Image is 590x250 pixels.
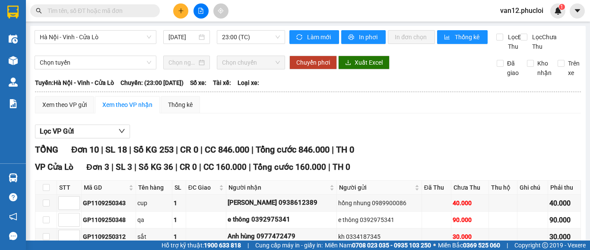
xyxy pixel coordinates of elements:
span: CC 160.000 [203,162,247,172]
div: hồng nhung 0989900086 [338,198,420,208]
td: GP1109250312 [82,228,136,245]
span: caret-down [574,7,581,15]
div: kh 0334187345 [338,232,420,241]
span: question-circle [9,193,17,201]
div: Xem theo VP gửi [42,100,87,109]
span: Hà Nội - Vinh - Cửa Lò [40,31,151,44]
span: download [345,59,351,66]
span: Tài xế: [213,78,231,87]
span: Số KG 253 [133,144,174,155]
span: SL 3 [116,162,132,172]
div: sắt [137,232,170,241]
span: TH 0 [336,144,354,155]
span: aim [218,8,224,14]
span: Lọc VP Gửi [40,126,74,137]
span: Số xe: [190,78,206,87]
span: sync [296,34,304,41]
strong: 0369 525 060 [463,242,500,249]
div: qa [137,215,170,225]
button: printerIn phơi [341,30,386,44]
div: 90.000 [549,215,579,225]
span: Mã GD [84,183,127,192]
th: Tên hàng [136,181,172,195]
td: GP1109250343 [82,195,136,212]
span: | [199,162,201,172]
span: TH 0 [333,162,350,172]
div: 1 [174,232,184,241]
strong: 1900 633 818 [204,242,241,249]
div: 40.000 [549,198,579,209]
span: down [118,128,125,134]
img: warehouse-icon [9,173,18,182]
div: 90.000 [453,215,487,225]
span: | [251,144,254,155]
strong: 0708 023 035 - 0935 103 250 [352,242,431,249]
div: 1 [174,215,184,225]
th: Thu hộ [489,181,518,195]
button: Chuyển phơi [289,56,337,69]
img: warehouse-icon [9,56,18,65]
div: [PERSON_NAME] 0938612389 [228,198,335,208]
span: Lọc Chưa Thu [529,32,558,51]
span: | [175,162,178,172]
img: solution-icon [9,99,18,108]
span: search [36,8,42,14]
span: file-add [198,8,204,14]
div: GP1109250312 [83,232,134,241]
span: Chọn chuyến [222,56,280,69]
div: Anh hùng 0977472479 [228,231,335,242]
span: Miền Nam [325,241,431,250]
button: bar-chartThống kê [437,30,488,44]
span: message [9,232,17,240]
span: CC 846.000 [205,144,249,155]
td: GP1109250348 [82,212,136,228]
input: Tìm tên, số ĐT hoặc mã đơn [48,6,149,16]
span: Tổng cước 160.000 [253,162,326,172]
span: | [247,241,249,250]
span: TỔNG [35,144,58,155]
span: plus [178,8,184,14]
span: 1 [560,4,563,10]
div: 40.000 [453,198,487,208]
span: | [111,162,114,172]
span: VP Cửa Lò [35,162,73,172]
sup: 1 [559,4,565,10]
input: Chọn ngày [168,58,197,67]
span: ⚪️ [433,244,436,247]
span: Đơn 10 [71,144,99,155]
div: GP1109250348 [83,215,134,225]
span: notification [9,212,17,221]
span: Đơn 3 [86,162,109,172]
span: Đã giao [504,59,522,78]
span: CR 0 [180,162,197,172]
span: | [507,241,508,250]
span: In phơi [359,32,379,42]
div: e thông 0392975341 [338,215,420,225]
span: Làm mới [307,32,332,42]
th: STT [57,181,82,195]
th: Ghi chú [517,181,548,195]
span: | [134,162,136,172]
span: | [328,162,330,172]
div: 1 [174,198,184,208]
span: | [129,144,131,155]
span: 23:00 (TC) [222,31,280,44]
button: syncLàm mới [289,30,339,44]
button: downloadXuất Excel [338,56,390,69]
th: Phải thu [548,181,581,195]
span: SL 18 [105,144,127,155]
img: logo-vxr [7,6,19,19]
span: copyright [542,242,548,248]
b: Tuyến: Hà Nội - Vinh - Cửa Lò [35,79,114,86]
span: van12.phucloi [493,5,550,16]
div: Xem theo VP nhận [102,100,152,109]
th: Đã Thu [422,181,451,195]
div: 30.000 [549,231,579,242]
span: Chọn tuyến [40,56,151,69]
span: Số KG 36 [139,162,173,172]
th: Chưa Thu [451,181,489,195]
div: 30.000 [453,232,487,241]
span: | [176,144,178,155]
button: plus [173,3,188,19]
span: Cung cấp máy in - giấy in: [255,241,323,250]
